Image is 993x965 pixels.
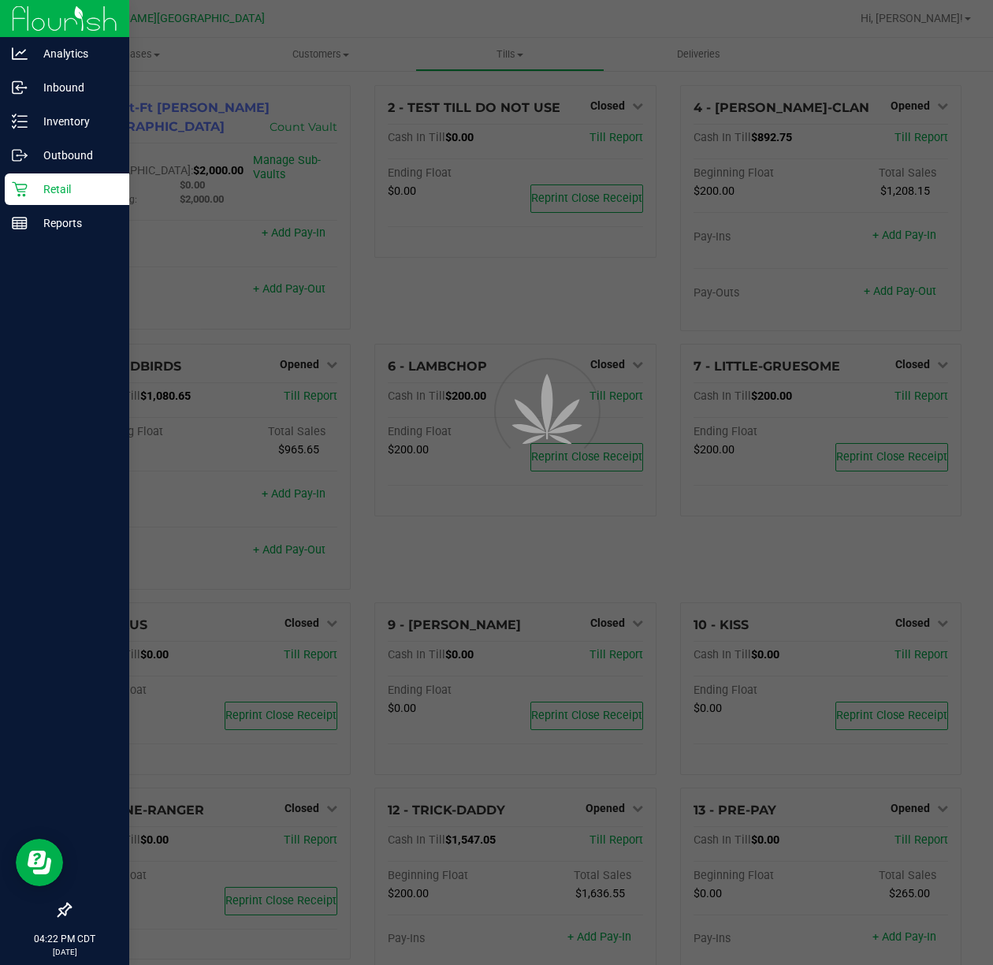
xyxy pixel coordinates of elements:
[28,214,122,233] p: Reports
[12,80,28,95] inline-svg: Inbound
[12,114,28,129] inline-svg: Inventory
[12,147,28,163] inline-svg: Outbound
[12,181,28,197] inline-svg: Retail
[12,215,28,231] inline-svg: Reports
[28,146,122,165] p: Outbound
[28,44,122,63] p: Analytics
[16,839,63,886] iframe: Resource center
[7,946,122,958] p: [DATE]
[7,932,122,946] p: 04:22 PM CDT
[28,180,122,199] p: Retail
[28,78,122,97] p: Inbound
[28,112,122,131] p: Inventory
[12,46,28,61] inline-svg: Analytics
